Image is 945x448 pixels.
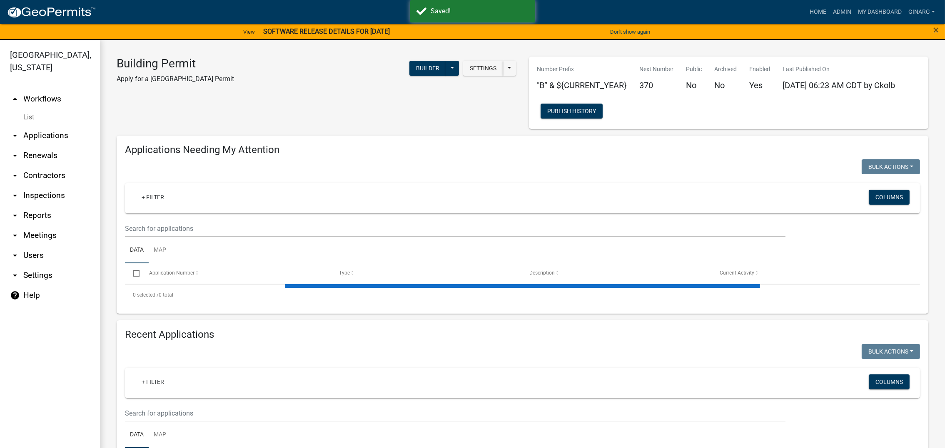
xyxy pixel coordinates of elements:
[806,4,830,20] a: Home
[125,237,149,264] a: Data
[149,237,171,264] a: Map
[869,374,910,389] button: Columns
[529,270,555,276] span: Description
[541,104,603,119] button: Publish History
[10,191,20,200] i: arrow_drop_down
[750,65,770,74] p: Enabled
[750,80,770,90] h5: Yes
[712,263,902,283] datatable-header-cell: Current Activity
[10,290,20,300] i: help
[339,270,350,276] span: Type
[125,220,785,237] input: Search for applications
[125,144,920,156] h4: Applications Needing My Attention
[640,80,674,90] h5: 370
[537,65,627,74] p: Number Prefix
[537,80,627,90] h5: "B” & ${CURRENT_YEAR}
[125,405,785,422] input: Search for applications
[715,80,737,90] h5: No
[240,25,258,39] a: View
[783,80,895,90] span: [DATE] 06:23 AM CDT by Ckolb
[117,74,234,84] p: Apply for a [GEOGRAPHIC_DATA] Permit
[409,61,446,76] button: Builder
[862,159,920,174] button: Bulk Actions
[463,61,503,76] button: Settings
[855,4,905,20] a: My Dashboard
[263,27,390,35] strong: SOFTWARE RELEASE DETAILS FOR [DATE]
[607,25,653,39] button: Don't show again
[715,65,737,74] p: Archived
[125,263,141,283] datatable-header-cell: Select
[133,292,159,298] span: 0 selected /
[686,80,702,90] h5: No
[10,250,20,260] i: arrow_drop_down
[135,190,171,205] a: + Filter
[10,171,20,181] i: arrow_drop_down
[933,25,939,35] button: Close
[141,263,331,283] datatable-header-cell: Application Number
[541,108,603,115] wm-modal-confirm: Workflow Publish History
[869,190,910,205] button: Columns
[135,374,171,389] a: + Filter
[830,4,855,20] a: Admin
[125,285,920,305] div: 0 total
[10,230,20,240] i: arrow_drop_down
[521,263,712,283] datatable-header-cell: Description
[10,151,20,161] i: arrow_drop_down
[862,344,920,359] button: Bulk Actions
[331,263,521,283] datatable-header-cell: Type
[10,94,20,104] i: arrow_drop_up
[10,270,20,280] i: arrow_drop_down
[783,65,895,74] p: Last Published On
[905,4,938,20] a: ginarg
[10,210,20,220] i: arrow_drop_down
[640,65,674,74] p: Next Number
[431,6,529,16] div: Saved!
[125,329,920,341] h4: Recent Applications
[933,24,939,36] span: ×
[10,131,20,141] i: arrow_drop_down
[686,65,702,74] p: Public
[117,57,234,71] h3: Building Permit
[720,270,754,276] span: Current Activity
[149,270,194,276] span: Application Number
